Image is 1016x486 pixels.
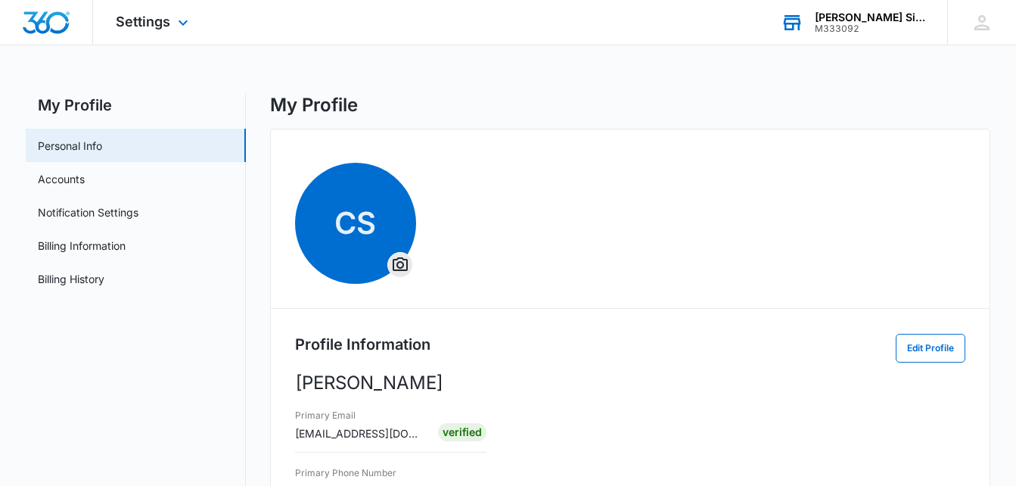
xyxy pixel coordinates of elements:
a: Accounts [38,171,85,187]
h2: My Profile [26,94,246,117]
span: CSOverflow Menu [295,163,416,284]
div: account name [815,11,925,23]
button: Edit Profile [896,334,965,363]
h1: My Profile [270,94,358,117]
a: Notification Settings [38,204,138,220]
h3: Primary Phone Number [295,466,396,480]
a: Billing Information [38,238,126,254]
span: Settings [116,14,170,30]
p: [PERSON_NAME] [295,369,966,397]
h3: Primary Email [295,409,427,422]
div: Verified [438,423,486,441]
span: [EMAIL_ADDRESS][DOMAIN_NAME] [295,427,477,440]
a: Billing History [38,271,104,287]
div: account id [815,23,925,34]
a: Personal Info [38,138,102,154]
h2: Profile Information [295,333,430,356]
span: CS [295,163,416,284]
button: Overflow Menu [388,253,412,277]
